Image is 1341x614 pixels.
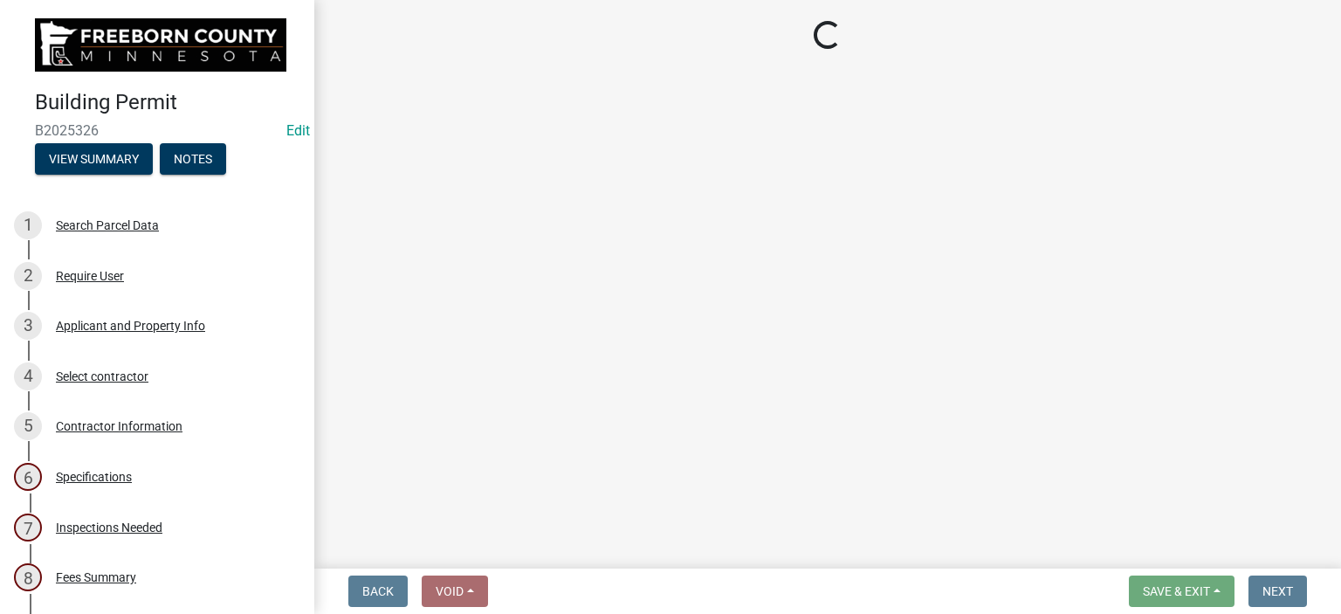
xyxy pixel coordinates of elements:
wm-modal-confirm: Summary [35,153,153,167]
a: Edit [286,122,310,139]
span: Next [1262,584,1293,598]
button: Save & Exit [1129,576,1234,607]
wm-modal-confirm: Notes [160,153,226,167]
span: Save & Exit [1143,584,1210,598]
button: Void [422,576,488,607]
div: 2 [14,262,42,290]
div: 3 [14,312,42,340]
div: Contractor Information [56,420,182,432]
img: Freeborn County, Minnesota [35,18,286,72]
div: Applicant and Property Info [56,320,205,332]
h4: Building Permit [35,90,300,115]
button: Back [348,576,408,607]
div: 8 [14,563,42,591]
span: Back [362,584,394,598]
button: View Summary [35,143,153,175]
span: B2025326 [35,122,279,139]
div: Require User [56,270,124,282]
div: 7 [14,514,42,542]
wm-modal-confirm: Edit Application Number [286,122,310,139]
div: 6 [14,463,42,491]
div: 4 [14,362,42,390]
div: 5 [14,412,42,440]
button: Notes [160,143,226,175]
div: Fees Summary [56,571,136,583]
div: Select contractor [56,370,148,383]
div: Specifications [56,471,132,483]
div: Search Parcel Data [56,219,159,231]
button: Next [1248,576,1307,607]
div: 1 [14,211,42,239]
span: Void [436,584,464,598]
div: Inspections Needed [56,521,162,534]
